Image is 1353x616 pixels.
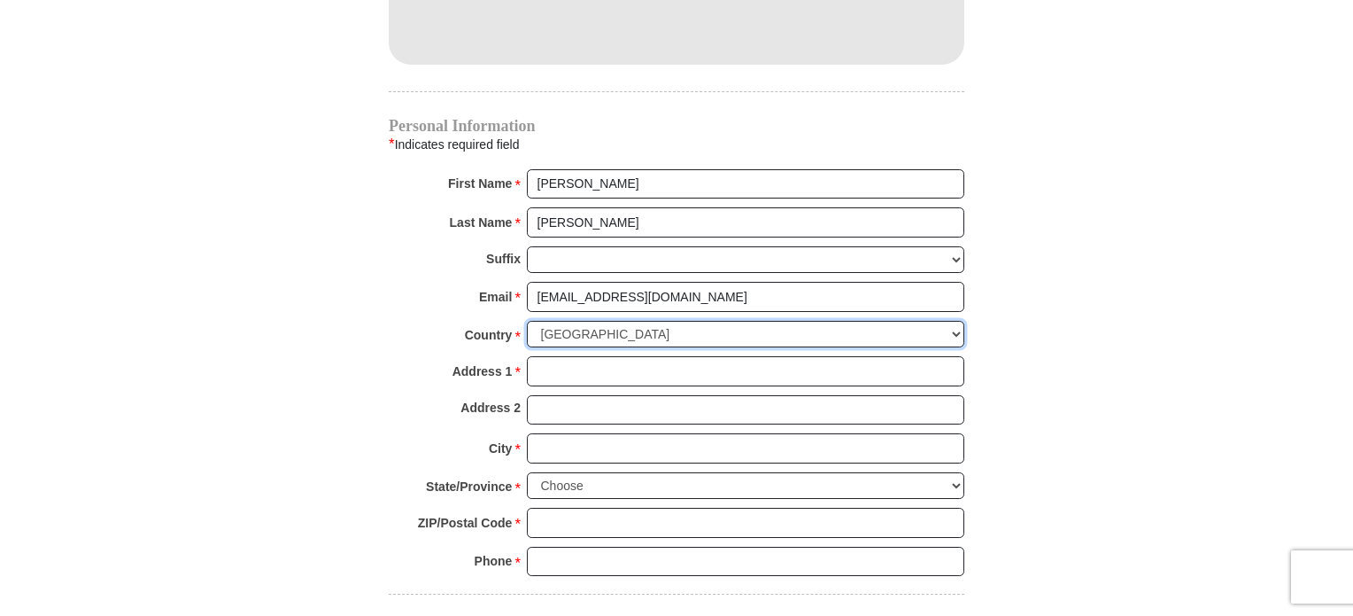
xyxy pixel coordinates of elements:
[448,171,512,196] strong: First Name
[486,246,521,271] strong: Suffix
[452,359,513,384] strong: Address 1
[489,436,512,461] strong: City
[460,395,521,420] strong: Address 2
[426,474,512,499] strong: State/Province
[450,210,513,235] strong: Last Name
[475,549,513,573] strong: Phone
[418,511,513,535] strong: ZIP/Postal Code
[389,119,964,133] h4: Personal Information
[389,133,964,156] div: Indicates required field
[479,285,512,309] strong: Email
[465,323,513,347] strong: Country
